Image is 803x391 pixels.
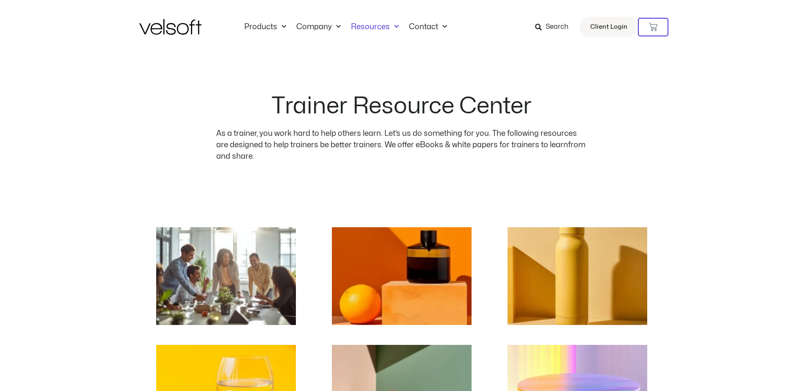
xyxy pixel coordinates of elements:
[546,22,568,33] span: Search
[272,95,532,118] h2: Trainer Resource Center
[139,19,201,35] img: Velsoft Training Materials
[535,20,574,34] a: Search
[239,22,291,32] a: ProductsMenu Toggle
[579,17,638,37] a: Client Login
[216,128,587,162] p: As a trainer, you work hard to help others learn. Let’s us do something for you. The following re...
[404,22,452,32] a: ContactMenu Toggle
[156,227,296,325] a: how to build community in the workplace
[291,22,346,32] a: CompanyMenu Toggle
[590,22,627,33] span: Client Login
[346,22,404,32] a: ResourcesMenu Toggle
[239,22,452,32] nav: Menu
